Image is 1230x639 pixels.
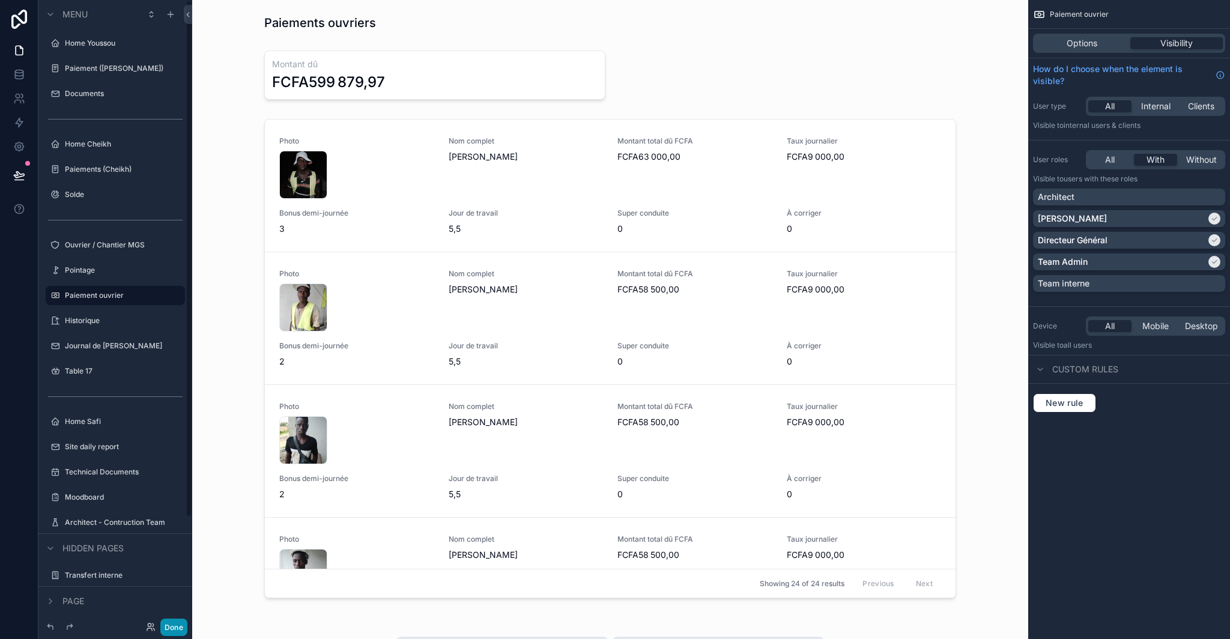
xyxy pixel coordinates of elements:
p: Team interne [1038,277,1089,289]
span: Visibility [1160,37,1193,49]
span: Showing 24 of 24 results [760,579,844,589]
label: Pointage [65,265,183,275]
label: Home Safi [65,417,183,426]
p: Architect [1038,191,1074,203]
span: Without [1186,154,1217,166]
span: Users with these roles [1064,174,1138,183]
button: New rule [1033,393,1096,413]
p: Team Admin [1038,256,1088,268]
label: Site daily report [65,442,183,452]
span: How do I choose when the element is visible? [1033,63,1211,87]
span: Custom rules [1052,363,1118,375]
span: Mobile [1142,320,1169,332]
span: Menu [62,8,88,20]
label: Historique [65,316,183,326]
label: Architect - Contruction Team [65,518,183,527]
span: Internal users & clients [1064,121,1141,130]
label: Paiement ouvrier [65,291,178,300]
span: New rule [1041,398,1088,408]
span: All [1105,320,1115,332]
p: Directeur Général [1038,234,1107,246]
span: Options [1067,37,1097,49]
label: Home Youssou [65,38,183,48]
label: Ouvrier / Chantier MGS [65,240,183,250]
label: Paiements (Cheikh) [65,165,183,174]
p: [PERSON_NAME] [1038,213,1107,225]
p: Visible to [1033,174,1225,184]
label: User roles [1033,155,1081,165]
span: Paiement ouvrier [1050,10,1109,19]
label: User type [1033,101,1081,111]
span: Page [62,595,84,607]
span: With [1147,154,1165,166]
label: Journal de [PERSON_NAME] [65,341,183,351]
label: Moodboard [65,492,183,502]
label: Table 17 [65,366,183,376]
label: Solde [65,190,183,199]
label: Home Cheikh [65,139,183,149]
span: All [1105,154,1115,166]
span: Clients [1188,100,1214,112]
p: Visible to [1033,341,1225,350]
label: Transfert interne [65,571,183,580]
label: Technical Documents [65,467,183,477]
label: Device [1033,321,1081,331]
a: How do I choose when the element is visible? [1033,63,1225,87]
span: Hidden pages [62,542,124,554]
span: All [1105,100,1115,112]
label: Paiement ([PERSON_NAME]) [65,64,183,73]
label: Documents [65,89,183,98]
span: Desktop [1185,320,1218,332]
button: Done [160,619,187,636]
span: all users [1064,341,1092,350]
p: Visible to [1033,121,1225,130]
span: Internal [1141,100,1171,112]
